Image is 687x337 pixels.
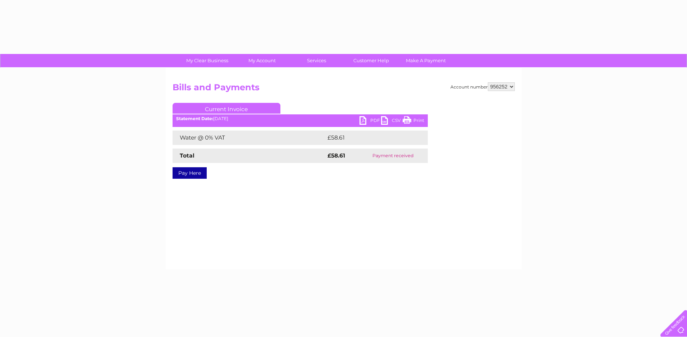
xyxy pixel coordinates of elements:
[173,167,207,179] a: Pay Here
[178,54,237,67] a: My Clear Business
[381,116,403,127] a: CSV
[450,82,515,91] div: Account number
[180,152,194,159] strong: Total
[173,116,428,121] div: [DATE]
[173,82,515,96] h2: Bills and Payments
[328,152,345,159] strong: £58.61
[396,54,455,67] a: Make A Payment
[403,116,424,127] a: Print
[359,116,381,127] a: PDF
[326,131,413,145] td: £58.61
[358,149,427,163] td: Payment received
[176,116,213,121] b: Statement Date:
[342,54,401,67] a: Customer Help
[287,54,346,67] a: Services
[173,131,326,145] td: Water @ 0% VAT
[173,103,280,114] a: Current Invoice
[232,54,292,67] a: My Account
